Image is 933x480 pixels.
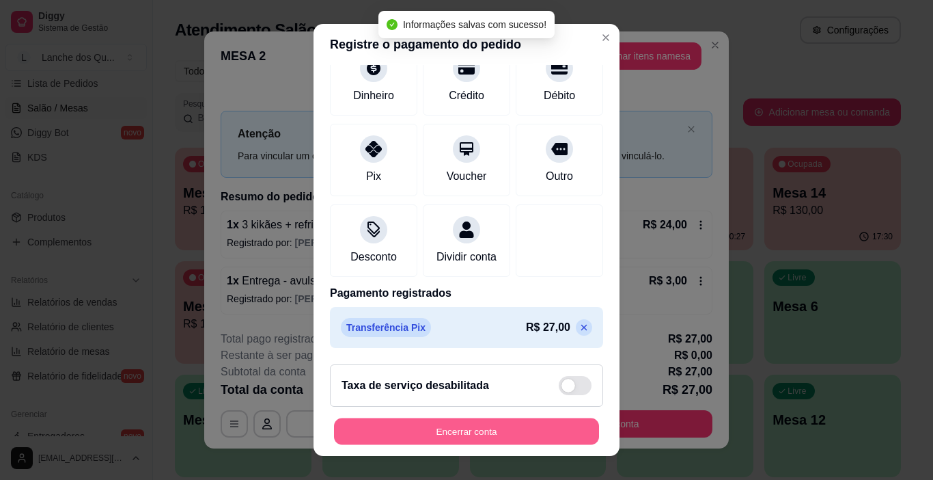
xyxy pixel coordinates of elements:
[350,249,397,265] div: Desconto
[387,19,398,30] span: check-circle
[447,168,487,185] div: Voucher
[449,88,484,104] div: Crédito
[546,168,573,185] div: Outro
[330,285,603,302] p: Pagamento registrados
[341,318,431,337] p: Transferência Pix
[526,319,570,336] p: R$ 27,00
[403,19,546,30] span: Informações salvas com sucesso!
[353,88,394,104] div: Dinheiro
[436,249,497,265] div: Dividir conta
[342,377,489,394] h2: Taxa de serviço desabilitada
[334,418,599,445] button: Encerrar conta
[314,24,619,65] header: Registre o pagamento do pedido
[595,27,617,49] button: Close
[544,88,575,104] div: Débito
[366,168,381,185] div: Pix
